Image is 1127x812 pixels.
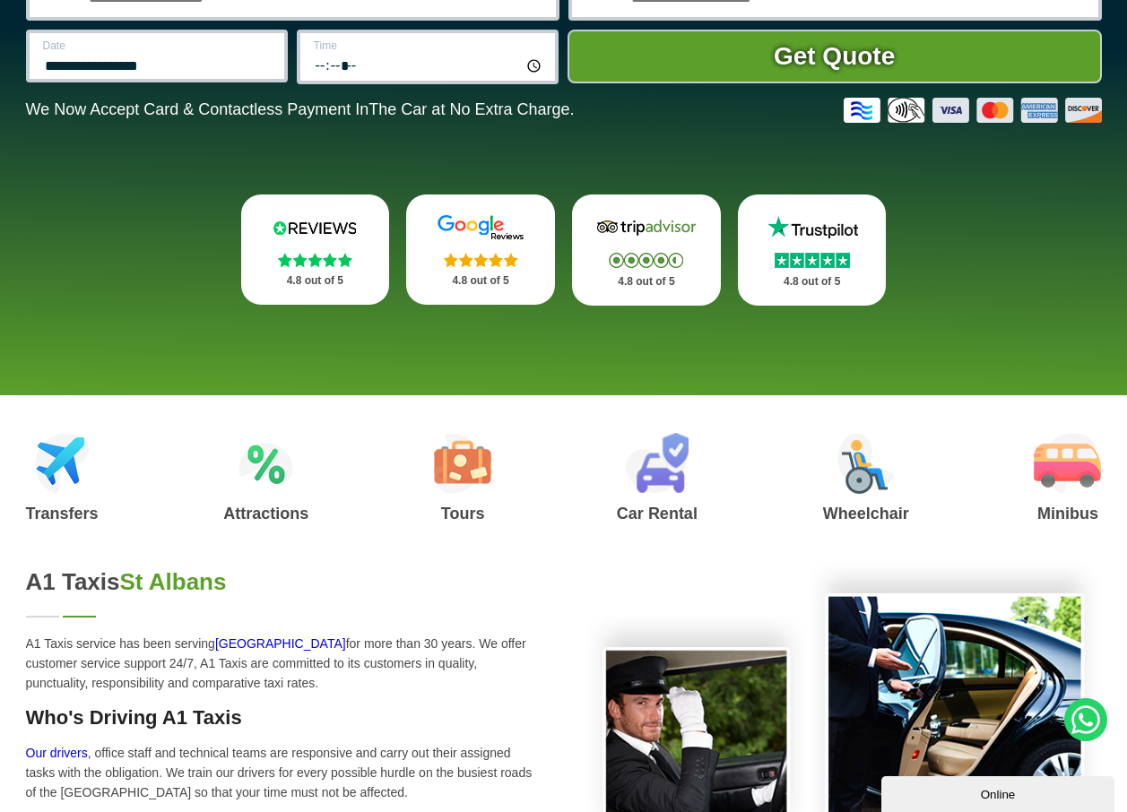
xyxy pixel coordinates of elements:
a: Tripadvisor Stars 4.8 out of 5 [572,194,721,306]
h3: Who's Driving A1 Taxis [26,706,542,730]
button: Get Quote [568,30,1102,83]
p: , office staff and technical teams are responsive and carry out their assigned tasks with the obl... [26,743,542,802]
label: Date [43,40,273,51]
img: Stars [444,253,518,267]
img: Stars [278,253,352,267]
img: Car Rental [625,433,689,494]
a: Our drivers [26,746,88,760]
h3: Transfers [26,505,99,522]
p: 4.8 out of 5 [592,271,701,293]
iframe: chat widget [881,773,1118,812]
h3: Minibus [1034,505,1101,522]
img: Airport Transfers [35,433,90,494]
h3: Car Rental [617,505,698,522]
h3: Attractions [223,505,308,522]
a: Reviews.io Stars 4.8 out of 5 [241,194,390,305]
h3: Tours [434,505,491,522]
img: Google [427,214,534,241]
label: Time [314,40,544,51]
img: Stars [609,253,683,268]
h2: A1 Taxis [26,568,542,596]
span: St Albans [120,568,227,595]
a: [GEOGRAPHIC_DATA] [215,636,346,651]
h3: Wheelchair [823,505,909,522]
p: 4.8 out of 5 [426,270,535,292]
img: Wheelchair [837,433,895,494]
img: Attractions [238,433,293,494]
img: Credit And Debit Cards [844,98,1102,123]
img: Tripadvisor [593,214,700,241]
img: Minibus [1034,433,1101,494]
span: The Car at No Extra Charge. [368,100,574,118]
p: 4.8 out of 5 [261,270,370,292]
img: Trustpilot [759,214,866,241]
img: Reviews.io [261,214,368,241]
img: Tours [434,433,491,494]
img: Stars [775,253,850,268]
p: We Now Accept Card & Contactless Payment In [26,100,575,119]
p: 4.8 out of 5 [758,271,867,293]
p: A1 Taxis service has been serving for more than 30 years. We offer customer service support 24/7,... [26,634,542,693]
a: Google Stars 4.8 out of 5 [406,194,555,305]
a: Trustpilot Stars 4.8 out of 5 [738,194,887,306]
